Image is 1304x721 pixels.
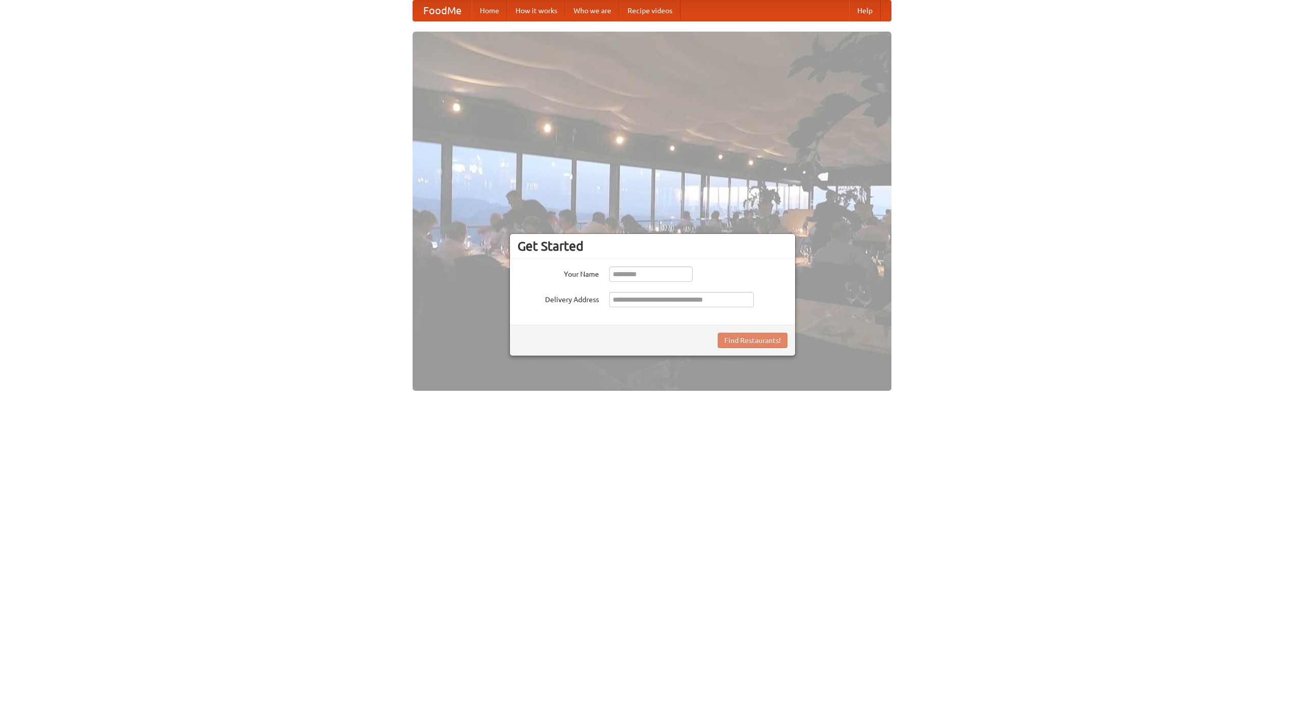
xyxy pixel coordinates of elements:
label: Delivery Address [518,292,599,305]
button: Find Restaurants! [718,333,787,348]
a: Home [472,1,507,21]
a: Recipe videos [619,1,681,21]
a: FoodMe [413,1,472,21]
a: Help [849,1,881,21]
h3: Get Started [518,238,787,254]
label: Your Name [518,266,599,279]
a: Who we are [565,1,619,21]
a: How it works [507,1,565,21]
